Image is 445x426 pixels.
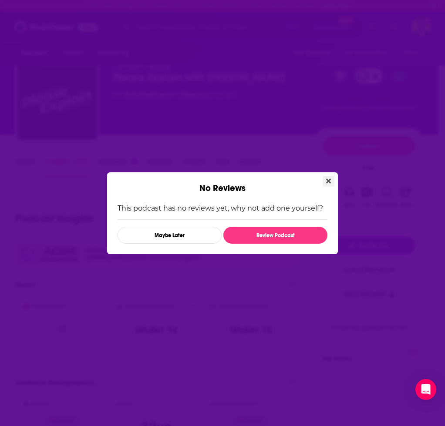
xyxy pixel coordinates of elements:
[223,227,327,244] button: Review Podcast
[415,379,436,400] div: Open Intercom Messenger
[118,227,222,244] button: Maybe Later
[107,172,338,194] div: No Reviews
[323,176,334,187] button: Close
[118,204,327,212] p: This podcast has no reviews yet, why not add one yourself?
